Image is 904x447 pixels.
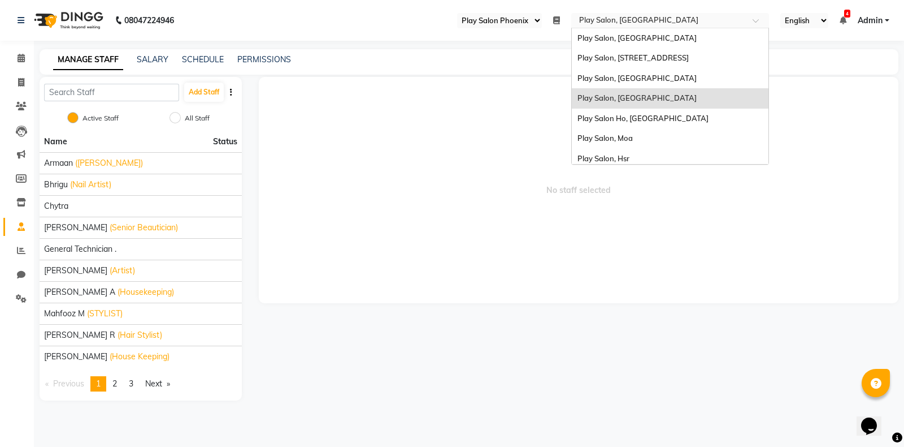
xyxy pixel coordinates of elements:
[118,329,162,341] span: (Hair Stylist)
[237,54,291,65] a: PERMISSIONS
[577,114,709,123] span: Play Salon Ho, [GEOGRAPHIC_DATA]
[577,154,629,163] span: Play Salon, Hsr
[29,5,106,36] img: logo
[44,222,107,234] span: [PERSON_NAME]
[44,200,68,212] span: Chytra
[82,113,119,123] label: Active Staff
[840,15,846,25] a: 4
[577,33,697,42] span: Play Salon, [GEOGRAPHIC_DATA]
[844,10,850,18] span: 4
[124,5,174,36] b: 08047224946
[858,15,883,27] span: Admin
[75,157,143,169] span: ([PERSON_NAME])
[44,136,67,147] span: Name
[70,179,111,191] span: (Nail Artist)
[137,54,168,65] a: SALARY
[184,83,224,102] button: Add Staff
[44,243,116,255] span: General Technician .
[44,179,68,191] span: Bhrigu
[213,136,237,148] span: Status
[182,54,224,65] a: SCHEDULE
[53,50,123,70] a: MANAGE STAFF
[118,286,174,298] span: (Housekeeping)
[185,113,210,123] label: All Staff
[96,379,101,389] span: 1
[44,329,115,341] span: [PERSON_NAME] R
[577,134,633,143] span: Play Salon, Moa
[129,379,133,389] span: 3
[44,84,179,101] input: Search Staff
[87,308,123,320] span: (STYLIST)
[44,157,73,169] span: Armaan
[571,28,769,165] ng-dropdown-panel: Options list
[44,265,107,277] span: [PERSON_NAME]
[140,376,176,392] a: Next
[857,402,893,436] iframe: chat widget
[577,93,697,102] span: Play Salon, [GEOGRAPHIC_DATA]
[577,53,689,62] span: Play Salon, [STREET_ADDRESS]
[40,376,242,392] nav: Pagination
[110,265,135,277] span: (Artist)
[259,77,899,303] span: No staff selected
[110,222,178,234] span: (Senior Beautician)
[44,286,115,298] span: [PERSON_NAME] A
[44,351,107,363] span: [PERSON_NAME]
[44,308,85,320] span: Mahfooz M
[112,379,117,389] span: 2
[577,74,697,83] span: Play Salon, [GEOGRAPHIC_DATA]
[110,351,169,363] span: (House Keeping)
[53,379,84,389] span: Previous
